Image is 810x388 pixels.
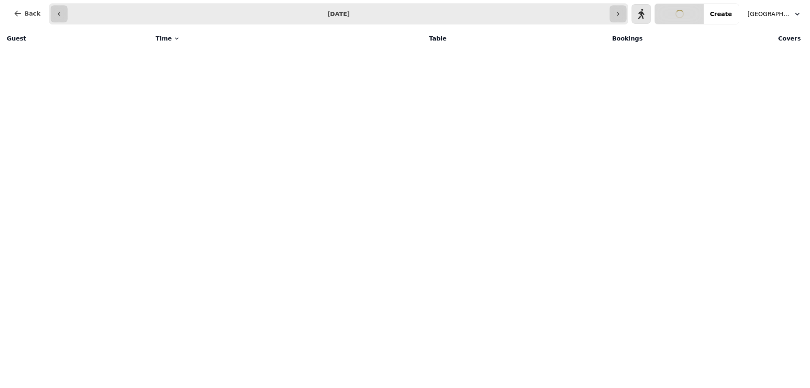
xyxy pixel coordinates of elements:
[710,11,732,17] span: Create
[156,34,172,43] span: Time
[24,11,40,16] span: Back
[648,28,806,49] th: Covers
[452,28,648,49] th: Bookings
[748,10,790,18] span: [GEOGRAPHIC_DATA], [GEOGRAPHIC_DATA]
[156,34,180,43] button: Time
[7,3,47,24] button: Back
[703,4,739,24] button: Create
[319,28,452,49] th: Table
[742,6,807,22] button: [GEOGRAPHIC_DATA], [GEOGRAPHIC_DATA]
